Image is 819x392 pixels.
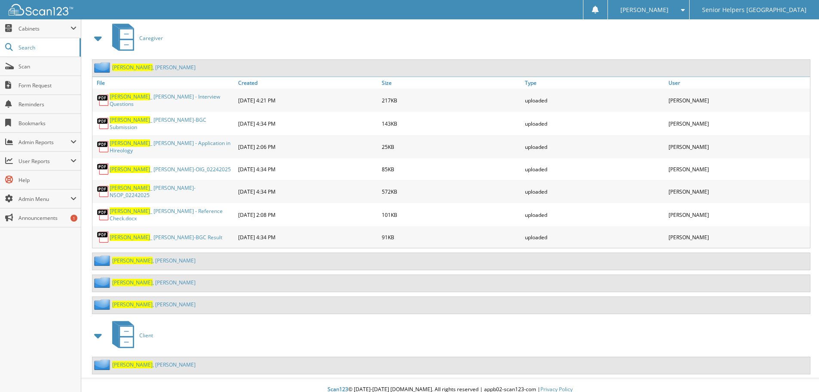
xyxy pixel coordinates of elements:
[18,176,77,184] span: Help
[112,257,196,264] a: [PERSON_NAME], [PERSON_NAME]
[236,77,380,89] a: Created
[380,91,523,110] div: 217KB
[523,114,666,133] div: uploaded
[110,139,150,147] span: [PERSON_NAME]
[139,332,153,339] span: Client
[110,184,234,199] a: [PERSON_NAME]_ [PERSON_NAME]-NSOP_02242025
[9,4,73,15] img: scan123-logo-white.svg
[523,137,666,156] div: uploaded
[18,120,77,127] span: Bookmarks
[18,63,77,70] span: Scan
[236,137,380,156] div: [DATE] 2:06 PM
[71,215,77,222] div: 1
[523,91,666,110] div: uploaded
[97,208,110,221] img: PDF.png
[112,301,196,308] a: [PERSON_NAME], [PERSON_NAME]
[380,228,523,246] div: 91KB
[18,44,75,51] span: Search
[18,157,71,165] span: User Reports
[110,93,150,100] span: [PERSON_NAME]
[236,182,380,201] div: [DATE] 4:34 PM
[666,205,810,224] div: [PERSON_NAME]
[94,277,112,288] img: folder2.png
[112,257,153,264] span: [PERSON_NAME]
[523,205,666,224] div: uploaded
[94,359,112,370] img: folder2.png
[666,182,810,201] div: [PERSON_NAME]
[97,117,110,130] img: PDF.png
[380,137,523,156] div: 25KB
[107,318,153,352] a: Client
[112,64,196,71] a: [PERSON_NAME], [PERSON_NAME]
[107,21,163,55] a: Caregiver
[110,116,150,123] span: [PERSON_NAME]
[18,25,71,32] span: Cabinets
[97,140,110,153] img: PDF.png
[380,114,523,133] div: 143KB
[112,64,153,71] span: [PERSON_NAME]
[112,361,196,368] a: [PERSON_NAME], [PERSON_NAME]
[139,34,163,42] span: Caregiver
[110,166,231,173] a: [PERSON_NAME]_ [PERSON_NAME]-OIG_02242025
[18,195,71,203] span: Admin Menu
[18,101,77,108] span: Reminders
[523,182,666,201] div: uploaded
[97,94,110,107] img: PDF.png
[110,166,150,173] span: [PERSON_NAME]
[94,62,112,73] img: folder2.png
[666,114,810,133] div: [PERSON_NAME]
[97,185,110,198] img: PDF.png
[666,91,810,110] div: [PERSON_NAME]
[110,207,234,222] a: [PERSON_NAME]_ [PERSON_NAME] - Reference Check.docx
[112,279,196,286] a: [PERSON_NAME], [PERSON_NAME]
[18,139,71,146] span: Admin Reports
[666,228,810,246] div: [PERSON_NAME]
[112,361,153,368] span: [PERSON_NAME]
[97,163,110,176] img: PDF.png
[702,7,807,12] span: Senior Helpers [GEOGRAPHIC_DATA]
[236,161,380,178] div: [DATE] 4:34 PM
[236,205,380,224] div: [DATE] 2:08 PM
[110,184,150,191] span: [PERSON_NAME]
[110,234,222,241] a: [PERSON_NAME]_ [PERSON_NAME]-BGC Result
[523,228,666,246] div: uploaded
[112,279,153,286] span: [PERSON_NAME]
[666,137,810,156] div: [PERSON_NAME]
[18,82,77,89] span: Form Request
[92,77,236,89] a: File
[112,301,153,308] span: [PERSON_NAME]
[380,77,523,89] a: Size
[110,139,234,154] a: [PERSON_NAME]_ [PERSON_NAME] - Application in Hireology
[620,7,669,12] span: [PERSON_NAME]
[94,299,112,310] img: folder2.png
[94,255,112,266] img: folder2.png
[380,161,523,178] div: 85KB
[380,205,523,224] div: 101KB
[97,231,110,244] img: PDF.png
[110,207,150,215] span: [PERSON_NAME]
[110,234,150,241] span: [PERSON_NAME]
[236,91,380,110] div: [DATE] 4:21 PM
[666,77,810,89] a: User
[110,93,234,108] a: [PERSON_NAME]_ [PERSON_NAME] - Interview Questions
[236,114,380,133] div: [DATE] 4:34 PM
[236,228,380,246] div: [DATE] 4:34 PM
[523,161,666,178] div: uploaded
[18,214,77,222] span: Announcements
[666,161,810,178] div: [PERSON_NAME]
[380,182,523,201] div: 572KB
[110,116,234,131] a: [PERSON_NAME]_ [PERSON_NAME]-BGC Submission
[523,77,666,89] a: Type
